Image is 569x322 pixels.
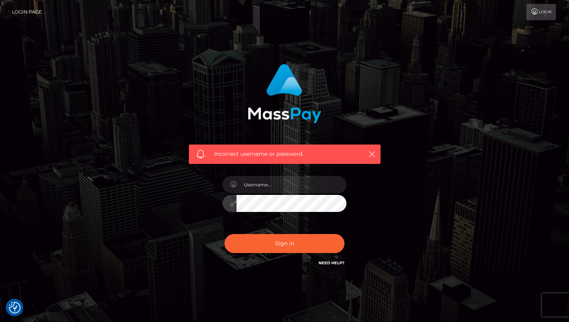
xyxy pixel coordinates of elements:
img: Revisit consent button [9,302,21,313]
img: MassPay Login [248,64,321,123]
a: Login [526,4,556,20]
span: Incorrect username or password. [214,150,355,158]
button: Sign in [225,234,344,253]
button: Consent Preferences [9,302,21,313]
input: Username... [237,176,346,193]
a: Need Help? [319,260,344,265]
a: Login Page [12,4,42,20]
